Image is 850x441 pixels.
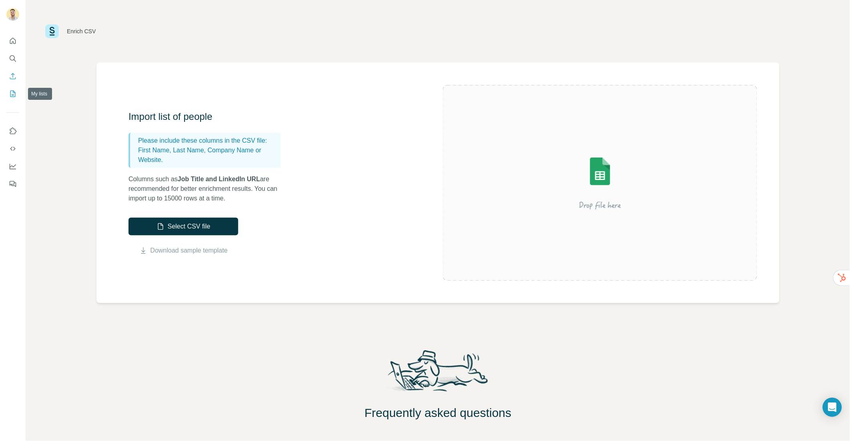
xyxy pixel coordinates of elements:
button: Select CSV file [129,218,238,235]
button: Quick start [6,34,19,48]
button: Download sample template [129,246,238,255]
button: Dashboard [6,159,19,174]
p: Columns such as are recommended for better enrichment results. You can import up to 15000 rows at... [129,174,289,203]
a: Download sample template [151,246,228,255]
h2: Frequently asked questions [26,406,850,420]
div: Open Intercom Messenger [823,398,842,417]
button: Enrich CSV [6,69,19,83]
button: Search [6,51,19,66]
img: Avatar [6,8,19,21]
h3: Import list of people [129,110,289,123]
button: Use Surfe on LinkedIn [6,124,19,138]
p: First Name, Last Name, Company Name or Website. [138,146,277,165]
img: Surfe Logo [45,24,59,38]
img: Surfe Illustration - Drop file here or select below [528,135,672,231]
button: Feedback [6,177,19,191]
span: Job Title and LinkedIn URL [178,176,260,182]
button: My lists [6,87,19,101]
button: Use Surfe API [6,142,19,156]
img: Surfe Mascot Illustration [380,348,496,399]
p: Please include these columns in the CSV file: [138,136,277,146]
div: Enrich CSV [67,27,96,35]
